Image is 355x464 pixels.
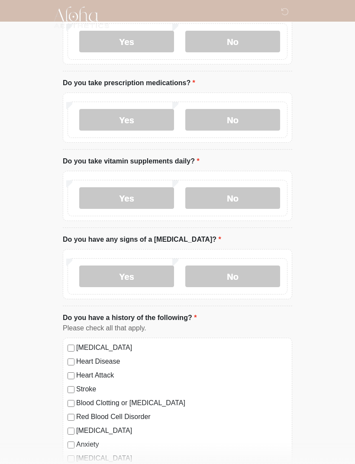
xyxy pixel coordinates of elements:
[76,426,287,436] label: [MEDICAL_DATA]
[79,31,174,52] label: Yes
[76,356,287,367] label: Heart Disease
[63,156,200,166] label: Do you take vitamin supplements daily?
[76,439,287,450] label: Anxiety
[76,398,287,408] label: Blood Clotting or [MEDICAL_DATA]
[54,6,109,28] img: Aloha Aesthetics Logo
[185,31,280,52] label: No
[79,187,174,209] label: Yes
[185,266,280,287] label: No
[68,428,74,435] input: [MEDICAL_DATA]
[76,370,287,381] label: Heart Attack
[76,412,287,422] label: Red Blood Cell Disorder
[68,386,74,393] input: Stroke
[76,342,287,353] label: [MEDICAL_DATA]
[68,442,74,448] input: Anxiety
[68,358,74,365] input: Heart Disease
[68,455,74,462] input: [MEDICAL_DATA]
[63,313,197,323] label: Do you have a history of the following?
[68,372,74,379] input: Heart Attack
[63,323,292,333] div: Please check all that apply.
[79,109,174,131] label: Yes
[185,109,280,131] label: No
[185,187,280,209] label: No
[68,414,74,421] input: Red Blood Cell Disorder
[79,266,174,287] label: Yes
[76,453,287,464] label: [MEDICAL_DATA]
[76,384,287,394] label: Stroke
[68,345,74,352] input: [MEDICAL_DATA]
[68,400,74,407] input: Blood Clotting or [MEDICAL_DATA]
[63,234,221,245] label: Do you have any signs of a [MEDICAL_DATA]?
[63,78,195,88] label: Do you take prescription medications?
